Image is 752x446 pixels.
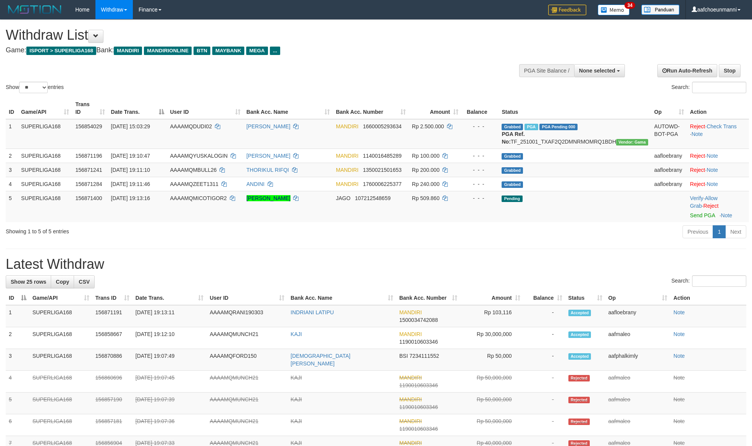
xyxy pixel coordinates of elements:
[399,418,422,424] span: MANDIRI
[673,418,685,424] a: Note
[111,167,150,173] span: [DATE] 19:11:10
[690,181,705,187] a: Reject
[18,163,72,177] td: SUPERLIGA168
[502,167,523,174] span: Grabbed
[502,153,523,160] span: Grabbed
[568,310,591,316] span: Accepted
[399,396,422,402] span: MANDIRI
[568,419,590,425] span: Rejected
[598,5,630,15] img: Button%20Memo.svg
[290,331,302,337] a: KAJI
[207,349,287,371] td: AAAAMQFORD150
[523,327,565,349] td: -
[713,225,726,238] a: 1
[499,119,651,149] td: TF_251001_TXAF2Q2DMNRMOMRQ1BDH
[673,375,685,381] a: Note
[333,97,409,119] th: Bank Acc. Number: activate to sort column ascending
[605,291,671,305] th: Op: activate to sort column ascending
[6,349,29,371] td: 3
[170,123,212,129] span: AAAAMQDUDI02
[687,163,749,177] td: ·
[579,68,615,74] span: None selected
[111,195,150,201] span: [DATE] 19:13:16
[523,349,565,371] td: -
[207,393,287,414] td: AAAAMQMUNCH21
[568,375,590,381] span: Rejected
[6,27,494,43] h1: Withdraw List
[6,191,18,222] td: 5
[568,353,591,360] span: Accepted
[111,153,150,159] span: [DATE] 19:10:47
[6,257,746,272] h1: Latest Withdraw
[72,97,108,119] th: Trans ID: activate to sort column ascending
[524,124,538,130] span: Marked by aafsoycanthlai
[605,371,671,393] td: aafmaleo
[502,196,522,202] span: Pending
[409,97,462,119] th: Amount: activate to sort column ascending
[523,291,565,305] th: Balance: activate to sort column ascending
[460,371,523,393] td: Rp 50,000,000
[651,149,687,163] td: aafloebrany
[336,123,358,129] span: MANDIRI
[74,275,95,288] a: CSV
[114,47,142,55] span: MANDIRI
[75,167,102,173] span: 156871241
[336,195,350,201] span: JAGO
[75,123,102,129] span: 156854029
[132,291,207,305] th: Date Trans.: activate to sort column ascending
[247,153,290,159] a: [PERSON_NAME]
[574,64,625,77] button: None selected
[651,163,687,177] td: aafloebrany
[399,440,422,446] span: MANDIRI
[11,279,46,285] span: Show 25 rows
[707,167,718,173] a: Note
[207,327,287,349] td: AAAAMQMUNCH21
[502,181,523,188] span: Grabbed
[6,163,18,177] td: 3
[247,181,265,187] a: ANDINI
[690,195,718,209] a: Allow Grab
[18,119,72,149] td: SUPERLIGA168
[460,291,523,305] th: Amount: activate to sort column ascending
[18,191,72,222] td: SUPERLIGA168
[29,349,92,371] td: SUPERLIGA168
[170,181,219,187] span: AAAAMQZEET1311
[170,153,228,159] span: AAAAMQYUSKALOGIN
[26,47,96,55] span: ISPORT > SUPERLIGA168
[6,149,18,163] td: 2
[673,353,685,359] a: Note
[6,177,18,191] td: 4
[6,305,29,327] td: 1
[605,393,671,414] td: aafmaleo
[290,418,302,424] a: KAJI
[460,349,523,371] td: Rp 50,000
[29,393,92,414] td: SUPERLIGA168
[6,275,51,288] a: Show 25 rows
[79,279,90,285] span: CSV
[18,97,72,119] th: Game/API: activate to sort column ascending
[399,353,408,359] span: BSI
[691,131,703,137] a: Note
[75,153,102,159] span: 156871196
[523,414,565,436] td: -
[692,82,746,93] input: Search:
[651,97,687,119] th: Op: activate to sort column ascending
[132,327,207,349] td: [DATE] 19:12:10
[690,153,705,159] a: Reject
[6,327,29,349] td: 2
[568,397,590,403] span: Rejected
[336,167,358,173] span: MANDIRI
[568,331,591,338] span: Accepted
[673,309,685,315] a: Note
[92,371,132,393] td: 156860696
[412,153,439,159] span: Rp 100.000
[75,195,102,201] span: 156871400
[719,64,741,77] a: Stop
[29,305,92,327] td: SUPERLIGA168
[167,97,244,119] th: User ID: activate to sort column ascending
[502,131,524,145] b: PGA Ref. No:
[363,167,402,173] span: Copy 1350021501653 to clipboard
[287,291,396,305] th: Bank Acc. Name: activate to sort column ascending
[671,275,746,287] label: Search:
[92,414,132,436] td: 156857181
